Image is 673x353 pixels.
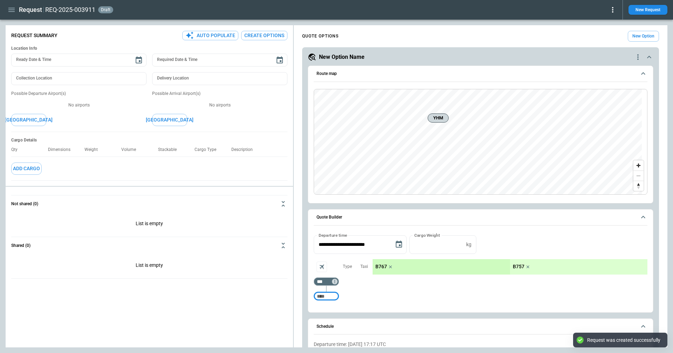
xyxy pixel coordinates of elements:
span: YHM [431,115,446,122]
p: B757 [513,264,524,270]
div: scrollable content [373,259,647,275]
button: Add Cargo [11,162,42,175]
p: Request Summary [11,33,57,39]
canvas: Map [314,89,642,194]
p: Qty [11,147,23,152]
h6: Quote Builder [317,215,342,220]
p: Stackable [158,147,182,152]
p: Possible Arrival Airport(s) [152,91,287,97]
button: [GEOGRAPHIC_DATA] [152,114,187,126]
h4: QUOTE OPTIONS [302,35,339,38]
p: No airports [11,102,147,108]
div: Route map [314,89,647,195]
div: Too short [314,292,339,300]
p: Type [343,264,352,270]
button: Choose date [132,53,146,67]
button: New Option [628,31,659,42]
p: Description [231,147,258,152]
div: Quote Builder [314,235,647,304]
p: List is empty [11,212,287,237]
label: Cargo Weight [414,232,440,238]
p: List is empty [11,254,287,278]
p: Departure time: [DATE] 17:17 UTC [314,341,647,347]
h5: New Option Name [319,53,365,61]
label: Departure time [319,232,347,238]
p: kg [466,242,471,248]
h6: Location Info [11,46,287,51]
button: New Option Namequote-option-actions [308,53,653,61]
p: Dimensions [48,147,76,152]
p: Cargo Type [195,147,222,152]
h6: Shared (0) [11,243,30,248]
p: Possible Departure Airport(s) [11,91,147,97]
button: Reset bearing to north [633,181,644,191]
h6: Route map [317,71,337,76]
h6: Not shared (0) [11,202,38,206]
p: Volume [121,147,142,152]
button: Route map [314,66,647,82]
div: quote-option-actions [634,53,642,61]
button: [GEOGRAPHIC_DATA] [11,114,46,126]
div: Not shared (0) [11,212,287,237]
button: Auto Populate [182,31,238,40]
div: Request was created successfully [587,337,660,343]
span: Aircraft selection [317,262,327,272]
h2: REQ-2025-003911 [45,6,95,14]
h6: Cargo Details [11,138,287,143]
button: Choose date, selected date is Sep 23, 2025 [392,237,406,251]
button: Create Options [241,31,287,40]
button: Schedule [314,319,647,335]
p: Weight [84,147,103,152]
button: Quote Builder [314,209,647,226]
button: New Request [628,5,667,15]
span: draft [100,7,112,12]
p: B767 [375,264,387,270]
p: No airports [152,102,287,108]
button: Shared (0) [11,237,287,254]
button: Choose date [273,53,287,67]
h6: Schedule [317,324,334,329]
button: Zoom in [633,160,644,171]
p: Taxi [360,264,368,270]
h1: Request [19,6,42,14]
button: Not shared (0) [11,195,287,212]
div: Too short [314,277,339,286]
div: Not shared (0) [11,254,287,278]
button: Zoom out [633,171,644,181]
